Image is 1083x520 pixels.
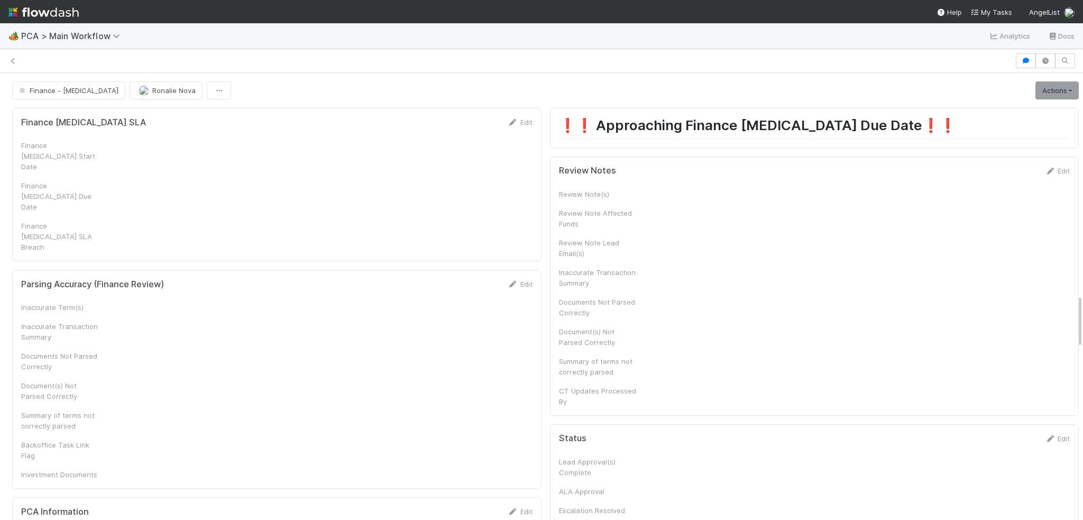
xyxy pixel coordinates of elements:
[559,166,616,176] h5: Review Notes
[559,189,638,199] div: Review Note(s)
[12,81,125,99] button: Finance - [MEDICAL_DATA]
[8,31,19,40] span: 🏕️
[1035,81,1079,99] a: Actions
[559,433,586,444] h5: Status
[21,440,100,461] div: Backoffice Task Link Flag
[21,117,146,128] h5: Finance [MEDICAL_DATA] SLA
[559,117,1070,139] h1: ❗️❗️ Approaching Finance [MEDICAL_DATA] Due Date❗️❗️
[559,505,638,516] div: Escalation Resolved
[989,30,1031,42] a: Analytics
[139,85,149,96] img: avatar_0d9988fd-9a15-4cc7-ad96-88feab9e0fa9.png
[21,221,100,252] div: Finance [MEDICAL_DATA] SLA Breach
[508,280,533,288] a: Edit
[508,118,533,126] a: Edit
[21,302,100,313] div: Inaccurate Term(s)
[17,86,118,95] span: Finance - [MEDICAL_DATA]
[21,140,100,172] div: Finance [MEDICAL_DATA] Start Date
[21,380,100,402] div: Document(s) Not Parsed Correctly
[1045,434,1070,443] a: Edit
[559,208,638,229] div: Review Note Affected Funds
[937,7,962,17] div: Help
[559,326,638,348] div: Document(s) Not Parsed Correctly
[1048,30,1075,42] a: Docs
[559,297,638,318] div: Documents Not Parsed Correctly
[508,507,533,516] a: Edit
[21,31,125,41] span: PCA > Main Workflow
[559,386,638,407] div: CT Updates Processed By
[21,321,100,342] div: Inaccurate Transaction Summary
[1029,8,1060,16] span: AngelList
[1045,167,1070,175] a: Edit
[21,410,100,431] div: Summary of terms not correctly parsed
[21,279,164,290] h5: Parsing Accuracy (Finance Review)
[559,486,638,497] div: ALA Approval
[559,457,638,478] div: Lead Approval(s) Complete
[21,351,100,372] div: Documents Not Parsed Correctly
[8,3,79,21] img: logo-inverted-e16ddd16eac7371096b0.svg
[21,507,89,517] h5: PCA Information
[130,81,203,99] button: Ronalie Nova
[970,8,1012,16] span: My Tasks
[1064,7,1075,18] img: avatar_e5ec2f5b-afc7-4357-8cf1-2139873d70b1.png
[559,267,638,288] div: Inaccurate Transaction Summary
[152,86,196,95] span: Ronalie Nova
[21,180,100,212] div: Finance [MEDICAL_DATA] Due Date
[970,7,1012,17] a: My Tasks
[21,469,100,480] div: Investment Documents
[559,356,638,377] div: Summary of terms not correctly parsed
[559,238,638,259] div: Review Note Lead Email(s)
